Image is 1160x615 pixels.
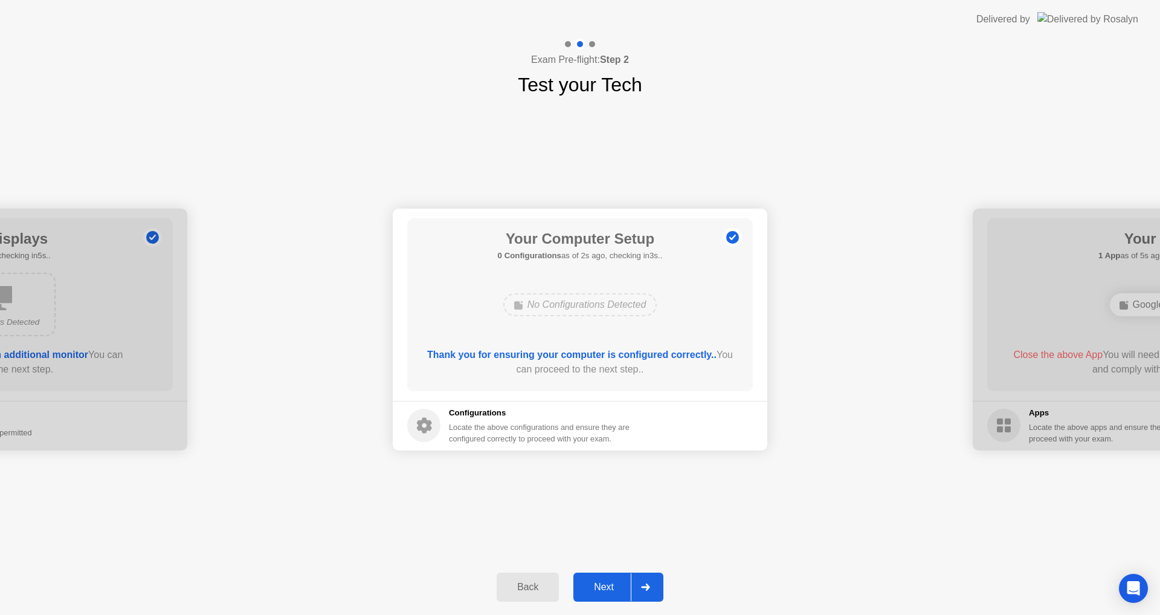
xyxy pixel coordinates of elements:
b: Thank you for ensuring your computer is configured correctly.. [427,350,717,360]
h1: Your Computer Setup [498,228,663,250]
div: Next [577,582,631,593]
img: Delivered by Rosalyn [1037,12,1138,26]
b: 0 Configurations [498,251,561,260]
div: No Configurations Detected [503,293,657,316]
h1: Test your Tech [518,70,642,99]
div: Back [500,582,555,593]
button: Next [573,573,663,602]
button: Back [497,573,559,602]
h5: Configurations [449,407,632,419]
div: You can proceed to the next step.. [425,348,736,377]
b: Step 2 [600,54,629,65]
h4: Exam Pre-flight: [531,53,629,67]
h5: as of 2s ago, checking in3s.. [498,250,663,262]
div: Open Intercom Messenger [1119,574,1148,603]
div: Delivered by [976,12,1030,27]
div: Locate the above configurations and ensure they are configured correctly to proceed with your exam. [449,421,632,444]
